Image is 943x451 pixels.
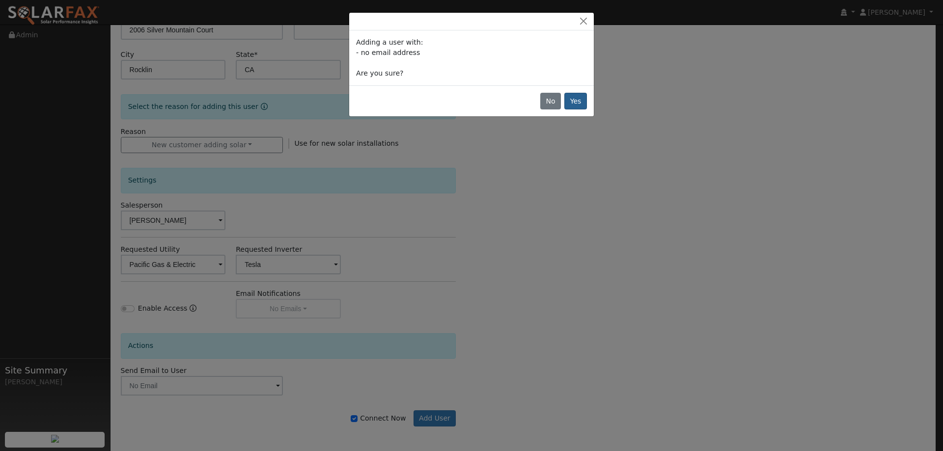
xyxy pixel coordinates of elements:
[577,16,590,27] button: Close
[356,69,403,77] span: Are you sure?
[356,49,420,56] span: - no email address
[564,93,587,109] button: Yes
[540,93,561,109] button: No
[356,38,423,46] span: Adding a user with:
